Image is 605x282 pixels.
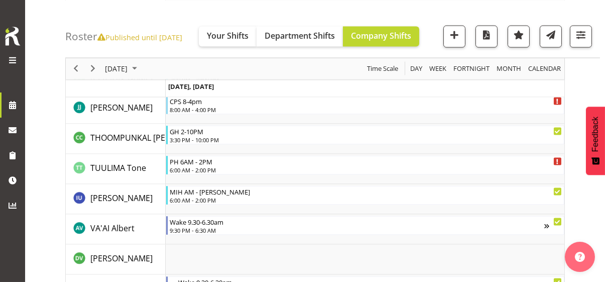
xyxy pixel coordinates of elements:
span: Published until [DATE] [97,32,182,42]
button: Timeline Day [409,62,424,75]
span: calendar [527,62,562,75]
div: TUULIMA Tone"s event - PH 6AM - 2PM Begin From Thursday, October 9, 2025 at 6:00:00 AM GMT+13:00 ... [166,156,564,175]
span: Company Shifts [351,30,411,41]
span: [DATE] [104,62,129,75]
div: 9:30 PM - 6:30 AM [170,226,544,234]
span: Week [428,62,447,75]
div: next period [84,58,101,79]
div: GH 2-10PM [170,126,562,136]
button: October 2025 [103,62,142,75]
span: [PERSON_NAME] [90,102,153,113]
div: CPS 8-4pm [170,96,562,106]
span: Feedback [591,117,600,152]
td: UGAPO Ivandra resource [66,184,166,215]
img: help-xxl-2.png [575,252,585,262]
td: THOOMPUNKAL CHACKO Christy resource [66,124,166,154]
h4: Roster [65,30,182,42]
span: TUULIMA Tone [90,162,146,173]
td: TUULIMA Tone resource [66,154,166,184]
td: VADODARIYA Drashti resource [66,245,166,275]
span: THOOMPUNKAL [PERSON_NAME] [90,132,215,143]
button: Department Shifts [257,26,343,46]
button: Previous [69,62,83,75]
span: [PERSON_NAME] [90,253,153,264]
button: Add a new shift [443,25,465,47]
a: TUULIMA Tone [90,162,146,174]
button: Month [527,62,563,75]
button: Send a list of all shifts for the selected filtered period to all rostered employees. [540,25,562,47]
a: THOOMPUNKAL [PERSON_NAME] [90,132,215,144]
a: VA'AI Albert [90,222,135,234]
a: [PERSON_NAME] [90,102,153,114]
button: Highlight an important date within the roster. [508,25,530,47]
span: [PERSON_NAME] [90,193,153,204]
div: 8:00 AM - 4:00 PM [170,106,562,114]
span: Month [496,62,522,75]
span: Time Scale [366,62,399,75]
button: Timeline Month [495,62,523,75]
span: Day [409,62,423,75]
button: Feedback - Show survey [586,107,605,175]
button: Timeline Week [428,62,448,75]
div: 6:00 AM - 2:00 PM [170,196,562,204]
td: VA'AI Albert resource [66,215,166,245]
div: 3:30 PM - 10:00 PM [170,136,562,144]
div: VA'AI Albert"s event - Wake 9.30-6.30am Begin From Thursday, October 9, 2025 at 9:30:00 PM GMT+13... [166,216,564,235]
td: THEIS Jakob resource [66,94,166,124]
button: Your Shifts [199,26,257,46]
button: Fortnight [452,62,492,75]
button: Download a PDF of the roster for the current day [475,25,498,47]
span: [DATE], [DATE] [168,81,214,90]
div: THOOMPUNKAL CHACKO Christy"s event - GH 2-10PM Begin From Thursday, October 9, 2025 at 3:30:00 PM... [166,126,564,145]
button: Company Shifts [343,26,419,46]
div: UGAPO Ivandra"s event - MIH AM - Eugene Begin From Thursday, October 9, 2025 at 6:00:00 AM GMT+13... [166,186,564,205]
button: Next [86,62,100,75]
div: MIH AM - [PERSON_NAME] [170,186,562,197]
img: Rosterit icon logo [3,25,23,47]
div: 6:00 AM - 2:00 PM [170,166,562,174]
a: [PERSON_NAME] [90,252,153,264]
button: Time Scale [366,62,400,75]
span: Fortnight [452,62,491,75]
div: October 9, 2025 [101,58,143,79]
span: Your Shifts [207,30,249,41]
div: PH 6AM - 2PM [170,156,562,166]
div: previous period [67,58,84,79]
div: THEIS Jakob"s event - CPS 8-4pm Begin From Thursday, October 9, 2025 at 8:00:00 AM GMT+13:00 Ends... [166,96,564,115]
div: Wake 9.30-6.30am [170,217,544,227]
a: [PERSON_NAME] [90,192,153,204]
span: Department Shifts [265,30,335,41]
button: Filter Shifts [570,25,592,47]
